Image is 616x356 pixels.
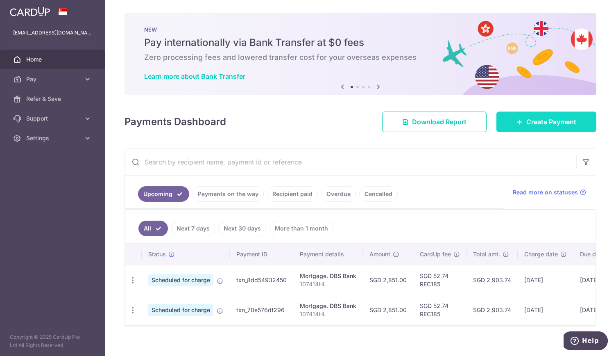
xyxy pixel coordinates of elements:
span: Amount [369,250,390,258]
span: Charge date [524,250,558,258]
span: Help [18,6,35,13]
span: Total amt. [473,250,500,258]
span: Refer & Save [26,95,80,103]
th: Payment ID [230,244,293,265]
td: SGD 2,851.00 [363,295,413,325]
div: Mortgage. DBS Bank [300,302,356,310]
div: Mortgage. DBS Bank [300,272,356,280]
span: Due date [580,250,605,258]
span: Scheduled for charge [148,304,213,316]
p: [EMAIL_ADDRESS][DOMAIN_NAME] [13,29,92,37]
td: [DATE] [518,265,573,295]
a: Download Report [382,112,487,132]
a: Read more on statuses [513,188,586,196]
a: Recipient paid [267,186,318,202]
a: Next 30 days [218,221,266,236]
span: Settings [26,134,80,142]
span: Pay [26,75,80,83]
p: 107414HL [300,310,356,318]
a: Create Payment [496,112,596,132]
h6: Zero processing fees and lowered transfer cost for your overseas expenses [144,52,577,62]
p: 107414HL [300,280,356,288]
input: Search by recipient name, payment id or reference [125,149,576,175]
a: Upcoming [138,186,189,202]
a: More than 1 month [269,221,333,236]
a: Overdue [321,186,356,202]
span: Support [26,114,80,123]
td: SGD 2,903.74 [467,295,518,325]
span: Home [26,55,80,64]
td: SGD 2,851.00 [363,265,413,295]
a: All [138,221,168,236]
th: Payment details [293,244,363,265]
td: [DATE] [518,295,573,325]
span: Status [148,250,166,258]
p: NEW [144,26,577,33]
a: Learn more about Bank Transfer [144,72,245,80]
img: Bank transfer banner [125,13,596,95]
td: txn_8dd54932450 [230,265,293,295]
a: Next 7 days [171,221,215,236]
iframe: Opens a widget where you can find more information [564,331,608,352]
span: CardUp fee [420,250,451,258]
td: SGD 52.74 REC185 [413,265,467,295]
span: Scheduled for charge [148,274,213,286]
a: Cancelled [359,186,398,202]
h5: Pay internationally via Bank Transfer at $0 fees [144,36,577,49]
span: Download Report [412,117,467,127]
h4: Payments Dashboard [125,114,226,129]
td: SGD 52.74 REC185 [413,295,467,325]
td: SGD 2,903.74 [467,265,518,295]
img: CardUp [10,7,50,16]
td: txn_70e576df296 [230,295,293,325]
span: Create Payment [526,117,576,127]
a: Payments on the way [192,186,264,202]
span: Read more on statuses [513,188,578,196]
